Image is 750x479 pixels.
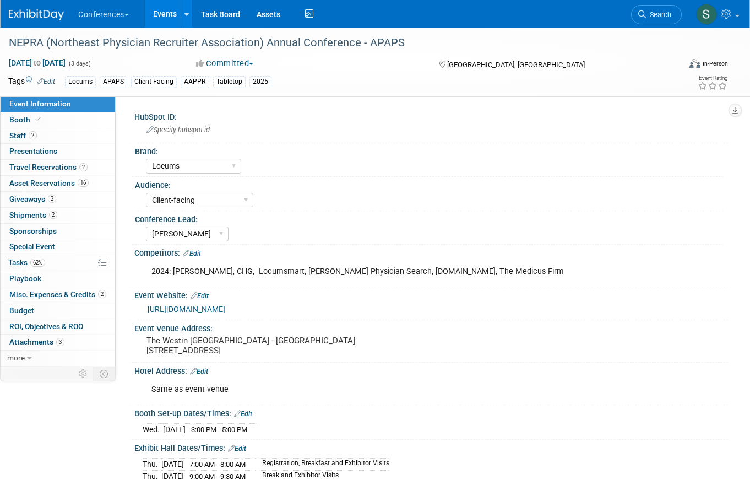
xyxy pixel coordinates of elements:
[1,239,115,255] a: Special Event
[249,76,271,88] div: 2025
[9,274,41,283] span: Playbook
[189,460,246,469] span: 7:00 AM - 8:00 AM
[134,440,728,454] div: Exhibit Hall Dates/Times:
[9,211,57,219] span: Shipments
[1,287,115,303] a: Misc. Expenses & Credits2
[192,58,258,69] button: Committed
[181,76,209,88] div: AAPPR
[135,211,723,225] div: Conference Lead:
[9,147,57,155] span: Presentations
[9,227,57,235] span: Sponsorships
[9,9,64,20] img: ExhibitDay
[144,261,612,283] div: 2024: [PERSON_NAME], CHG, Locumsmart, [PERSON_NAME] Physician Search, [DOMAIN_NAME], The Medicus ...
[631,5,682,24] a: Search
[1,319,115,335] a: ROI, Objectives & ROO
[9,290,106,299] span: Misc. Expenses & Credits
[1,176,115,191] a: Asset Reservations16
[68,60,91,67] span: (3 days)
[1,303,115,319] a: Budget
[49,211,57,219] span: 2
[8,258,45,267] span: Tasks
[37,78,55,85] a: Edit
[213,76,246,88] div: Tabletop
[30,259,45,267] span: 62%
[56,338,64,346] span: 3
[93,367,116,381] td: Toggle Event Tabs
[148,305,225,314] a: [URL][DOMAIN_NAME]
[1,224,115,239] a: Sponsorships
[698,76,727,81] div: Event Rating
[134,405,728,419] div: Booth Set-up Dates/Times:
[74,367,93,381] td: Personalize Event Tab Strip
[134,287,728,302] div: Event Website:
[48,195,56,203] span: 2
[1,160,115,175] a: Travel Reservations2
[1,208,115,223] a: Shipments2
[1,255,115,271] a: Tasks62%
[9,131,37,140] span: Staff
[9,242,55,251] span: Special Event
[143,459,161,471] td: Thu.
[79,163,88,171] span: 2
[696,4,717,25] img: Sophie Buffo
[161,459,184,471] td: [DATE]
[191,292,209,300] a: Edit
[146,336,369,356] pre: The Westin [GEOGRAPHIC_DATA] - [GEOGRAPHIC_DATA] [STREET_ADDRESS]
[131,76,177,88] div: Client-Facing
[8,58,66,68] span: [DATE] [DATE]
[29,131,37,139] span: 2
[134,245,728,259] div: Competitors:
[447,61,585,69] span: [GEOGRAPHIC_DATA], [GEOGRAPHIC_DATA]
[622,57,728,74] div: Event Format
[256,459,389,471] td: Registration, Breakfast and Exhibitor Visits
[9,195,56,203] span: Giveaways
[190,368,208,375] a: Edit
[234,410,252,418] a: Edit
[163,424,186,435] td: [DATE]
[8,76,55,88] td: Tags
[143,424,163,435] td: Wed.
[228,445,246,453] a: Edit
[1,335,115,350] a: Attachments3
[1,112,115,128] a: Booth
[9,337,64,346] span: Attachments
[100,76,127,88] div: APAPS
[146,126,210,134] span: Specify hubspot id
[135,177,723,191] div: Audience:
[9,99,71,108] span: Event Information
[1,96,115,112] a: Event Information
[646,10,671,19] span: Search
[689,59,700,68] img: Format-Inperson.png
[1,271,115,287] a: Playbook
[1,192,115,207] a: Giveaways2
[35,116,41,122] i: Booth reservation complete
[134,109,728,122] div: HubSpot ID:
[134,320,728,334] div: Event Venue Address:
[144,379,612,401] div: Same as event venue
[702,60,728,68] div: In-Person
[5,33,667,53] div: NEPRA (Northeast Physician Recruiter Association) Annual Conference - APAPS
[7,353,25,362] span: more
[98,290,106,298] span: 2
[9,179,89,187] span: Asset Reservations
[1,128,115,144] a: Staff2
[183,250,201,257] a: Edit
[9,306,34,315] span: Budget
[1,351,115,366] a: more
[65,76,96,88] div: Locums
[78,179,89,187] span: 16
[1,144,115,159] a: Presentations
[9,163,88,171] span: Travel Reservations
[9,115,43,124] span: Booth
[135,143,723,157] div: Brand:
[134,363,728,377] div: Hotel Address:
[191,426,247,434] span: 3:00 PM - 5:00 PM
[9,322,83,331] span: ROI, Objectives & ROO
[32,58,42,67] span: to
